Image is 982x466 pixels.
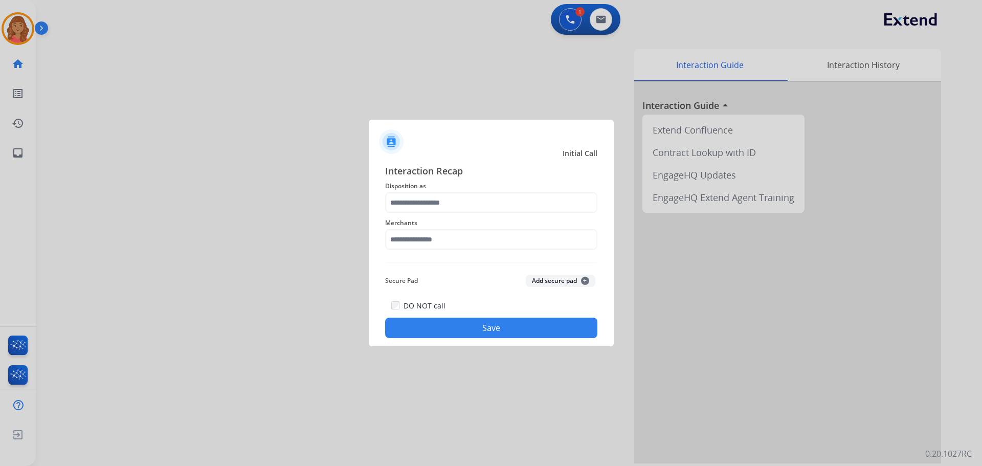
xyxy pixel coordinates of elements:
[385,180,597,192] span: Disposition as
[385,275,418,287] span: Secure Pad
[379,129,404,154] img: contactIcon
[385,164,597,180] span: Interaction Recap
[385,217,597,229] span: Merchants
[925,448,972,460] p: 0.20.1027RC
[563,148,597,159] span: Initial Call
[404,301,445,311] label: DO NOT call
[526,275,595,287] button: Add secure pad+
[385,318,597,338] button: Save
[581,277,589,285] span: +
